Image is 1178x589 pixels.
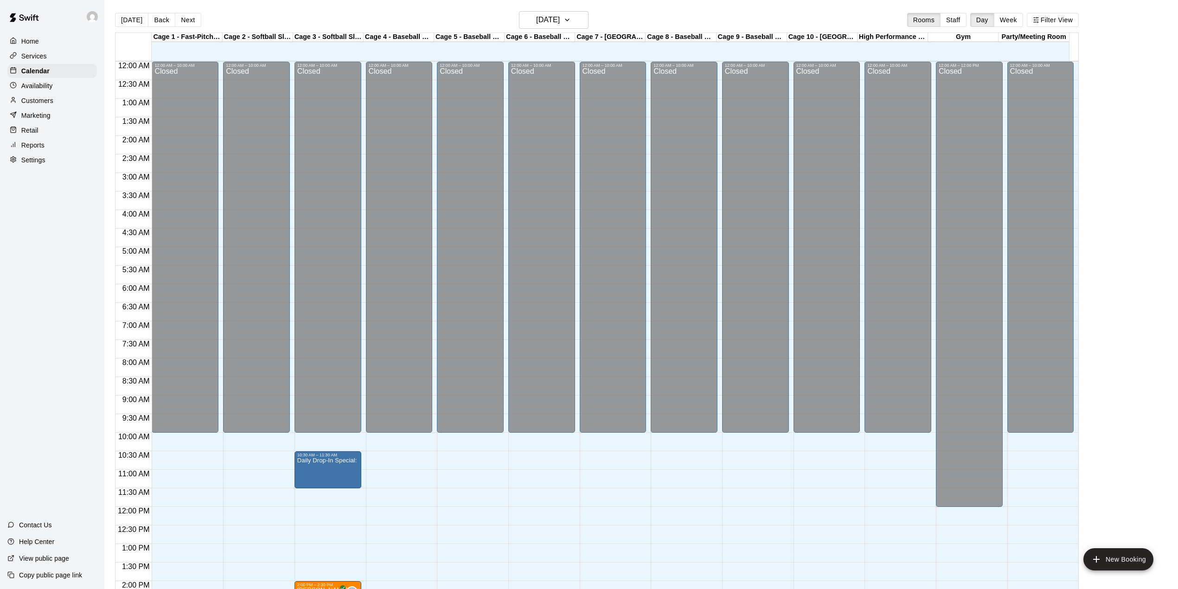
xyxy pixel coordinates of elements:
[120,321,152,329] span: 7:00 AM
[7,94,97,108] a: Customers
[120,117,152,125] span: 1:30 AM
[21,141,45,150] p: Reports
[154,68,216,436] div: Closed
[936,62,1003,507] div: 12:00 AM – 12:00 PM: Closed
[651,62,717,433] div: 12:00 AM – 10:00 AM: Closed
[120,154,152,162] span: 2:30 AM
[1027,13,1079,27] button: Filter View
[120,192,152,199] span: 3:30 AM
[794,62,860,433] div: 12:00 AM – 10:00 AM: Closed
[21,126,38,135] p: Retail
[369,63,430,68] div: 12:00 AM – 10:00 AM
[7,123,97,137] div: Retail
[580,62,647,433] div: 12:00 AM – 10:00 AM: Closed
[21,81,53,90] p: Availability
[116,80,152,88] span: 12:30 AM
[120,99,152,107] span: 1:00 AM
[722,62,789,433] div: 12:00 AM – 10:00 AM: Closed
[21,51,47,61] p: Services
[116,433,152,441] span: 10:00 AM
[297,68,359,436] div: Closed
[226,68,287,436] div: Closed
[223,33,293,42] div: Cage 2 - Softball Slo-pitch Iron [PERSON_NAME] & Hack Attack Baseball Pitching Machine
[940,13,967,27] button: Staff
[152,62,218,433] div: 12:00 AM – 10:00 AM: Closed
[120,359,152,366] span: 8:00 AM
[120,396,152,403] span: 9:00 AM
[152,33,222,42] div: Cage 1 - Fast-Pitch Machine and Automatic Baseball Hack Attack Pitching Machine
[1010,68,1071,436] div: Closed
[511,63,572,68] div: 12:00 AM – 10:00 AM
[575,33,646,42] div: Cage 7 - [GEOGRAPHIC_DATA]
[369,68,430,436] div: Closed
[116,470,152,478] span: 11:00 AM
[867,63,928,68] div: 12:00 AM – 10:00 AM
[115,525,152,533] span: 12:30 PM
[120,247,152,255] span: 5:00 AM
[437,62,504,433] div: 12:00 AM – 10:00 AM: Closed
[440,68,501,436] div: Closed
[116,488,152,496] span: 11:30 AM
[87,11,98,22] img: Joe Florio
[864,62,931,433] div: 12:00 AM – 10:00 AM: Closed
[85,7,104,26] div: Joe Florio
[154,63,216,68] div: 12:00 AM – 10:00 AM
[120,581,152,589] span: 2:00 PM
[21,37,39,46] p: Home
[1083,548,1153,570] button: add
[7,64,97,78] a: Calendar
[21,96,53,105] p: Customers
[364,33,434,42] div: Cage 4 - Baseball Pitching Machine
[7,34,97,48] a: Home
[120,563,152,570] span: 1:30 PM
[970,13,994,27] button: Day
[7,79,97,93] a: Availability
[115,507,152,515] span: 12:00 PM
[583,68,644,436] div: Closed
[148,13,175,27] button: Back
[116,451,152,459] span: 10:30 AM
[366,62,433,433] div: 12:00 AM – 10:00 AM: Closed
[115,13,148,27] button: [DATE]
[867,68,928,436] div: Closed
[939,68,1000,510] div: Closed
[7,153,97,167] a: Settings
[175,13,201,27] button: Next
[939,63,1000,68] div: 12:00 AM – 12:00 PM
[120,303,152,311] span: 6:30 AM
[7,138,97,152] a: Reports
[19,520,52,530] p: Contact Us
[294,451,361,488] div: 10:30 AM – 11:30 AM: Daily Drop-In Special: The Best Batting Cages Near You! - 11AM-4PM WEEKDAYS
[21,155,45,165] p: Settings
[787,33,858,42] div: Cage 10 - [GEOGRAPHIC_DATA]
[519,11,589,29] button: [DATE]
[994,13,1023,27] button: Week
[440,63,501,68] div: 12:00 AM – 10:00 AM
[434,33,505,42] div: Cage 5 - Baseball Pitching Machine
[120,377,152,385] span: 8:30 AM
[796,63,858,68] div: 12:00 AM – 10:00 AM
[858,33,928,42] div: High Performance Lane
[297,583,359,587] div: 2:00 PM – 2:30 PM
[1007,62,1074,433] div: 12:00 AM – 10:00 AM: Closed
[583,63,644,68] div: 12:00 AM – 10:00 AM
[19,554,69,563] p: View public page
[725,63,786,68] div: 12:00 AM – 10:00 AM
[7,109,97,122] a: Marketing
[653,63,715,68] div: 12:00 AM – 10:00 AM
[19,537,54,546] p: Help Center
[19,570,82,580] p: Copy public page link
[1010,63,1071,68] div: 12:00 AM – 10:00 AM
[646,33,716,42] div: Cage 8 - Baseball Pitching Machine
[120,284,152,292] span: 6:00 AM
[120,136,152,144] span: 2:00 AM
[120,210,152,218] span: 4:00 AM
[7,49,97,63] a: Services
[226,63,287,68] div: 12:00 AM – 10:00 AM
[297,63,359,68] div: 12:00 AM – 10:00 AM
